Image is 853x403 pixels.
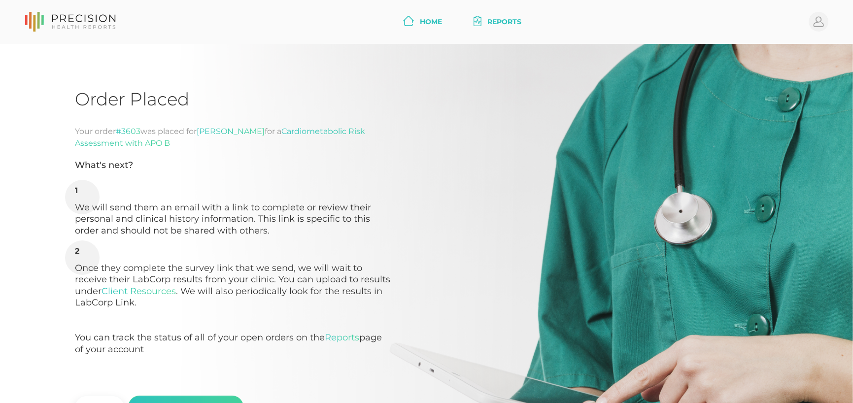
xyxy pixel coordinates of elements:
[75,186,390,236] li: We will send them an email with a link to complete or review their personal and clinical history ...
[197,127,265,136] span: [PERSON_NAME]
[75,88,778,110] h1: Order Placed
[116,127,140,136] span: #3603
[75,160,390,178] h5: What's next?
[75,127,365,148] span: Cardiometabolic Risk Assessment with APO B
[75,126,390,149] div: Your order was placed for for a
[75,332,390,355] p: You can track the status of all of your open orders on the page of your account
[75,246,390,355] li: Once they complete the survey link that we send, we will wait to receive their LabCorp results fr...
[399,13,446,31] a: Home
[470,13,525,31] a: Reports
[102,286,176,297] a: Client Resources
[325,332,359,343] a: Reports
